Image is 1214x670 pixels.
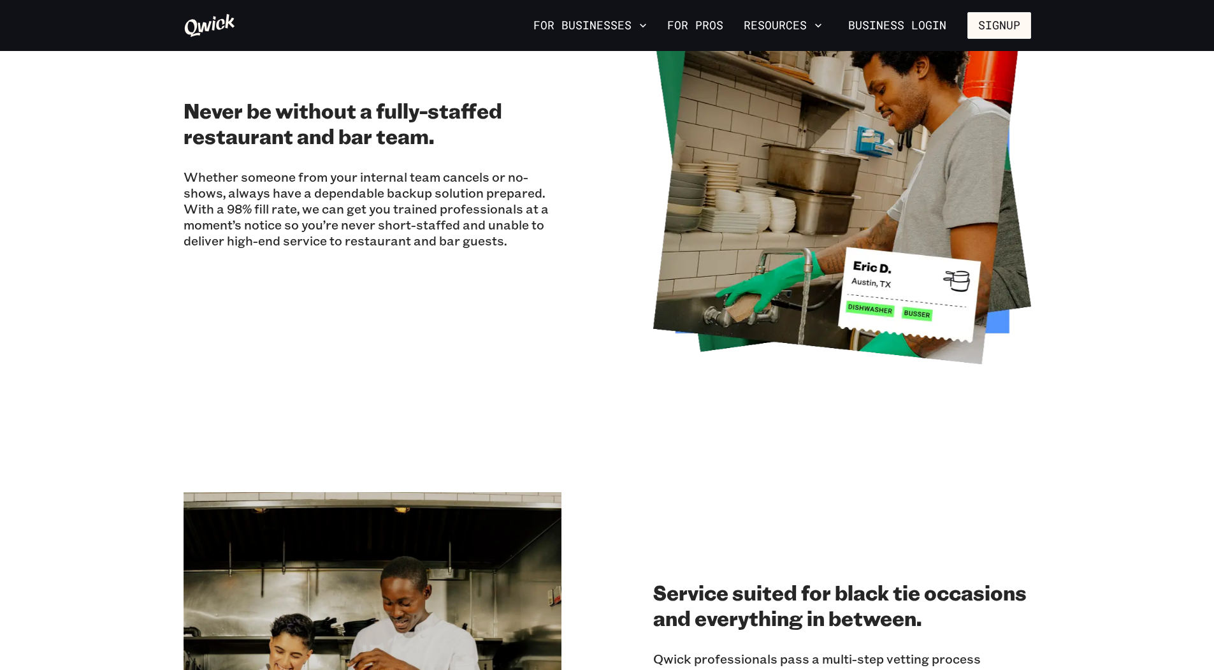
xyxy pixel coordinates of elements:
[653,579,1031,630] h2: Service suited for black tie occasions and everything in between.
[184,98,561,149] h2: Never be without a fully-staffed restaurant and bar team.
[739,15,827,36] button: Resources
[184,169,561,249] p: Whether someone from your internal team cancels or no-shows, always have a dependable backup solu...
[967,12,1031,39] button: Signup
[528,15,652,36] button: For Businesses
[662,15,728,36] a: For Pros
[837,12,957,39] a: Business Login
